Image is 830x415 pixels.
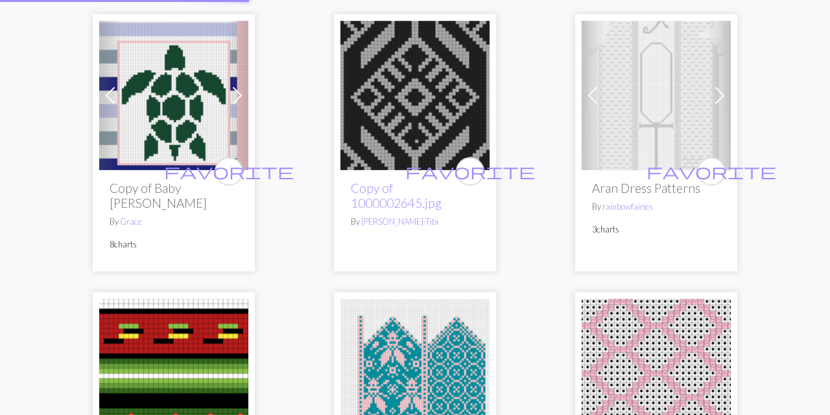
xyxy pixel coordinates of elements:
[592,201,720,213] p: By
[99,366,248,378] a: Lambert bolster
[340,21,490,170] img: 1000002645.jpg
[456,157,484,186] button: favourite
[592,181,720,195] h2: Aran Dress Patterns
[582,88,731,100] a: Aran Dress Back
[582,21,731,170] img: Aran Dress Back
[99,88,248,100] a: Sea Turtle
[646,161,776,181] span: favorite
[215,157,243,186] button: favourite
[110,238,238,251] p: 8 charts
[602,201,653,212] a: rainbowfairies
[405,158,535,184] i: favourite
[120,216,142,227] a: Grace
[592,223,720,236] p: 3 charts
[582,366,731,378] a: Mannapuuro
[340,88,490,100] a: 1000002645.jpg
[340,366,490,378] a: vante med kryp
[110,181,238,210] h2: Copy of Baby [PERSON_NAME]
[405,161,535,181] span: favorite
[697,157,726,186] button: favourite
[164,161,294,181] span: favorite
[164,158,294,184] i: favourite
[351,181,442,210] a: Copy of 1000002645.jpg
[110,216,238,228] p: By
[361,216,438,227] a: [PERSON_NAME]-Tibi
[99,21,248,170] img: Sea Turtle
[351,216,479,228] p: By
[646,158,776,184] i: favourite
